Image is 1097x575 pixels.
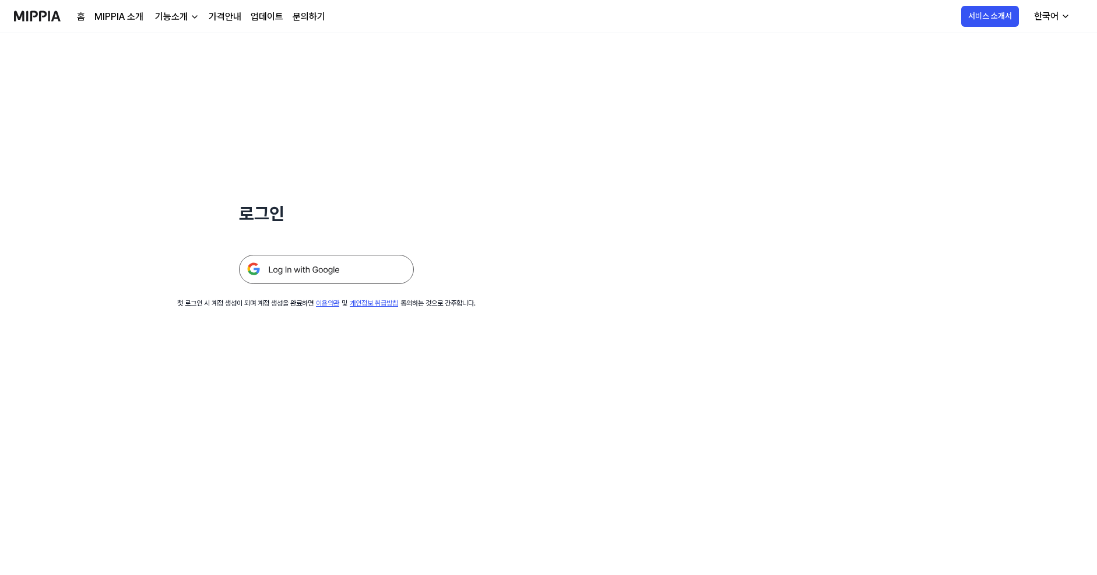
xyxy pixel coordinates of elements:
button: 기능소개 [153,10,199,24]
a: 이용약관 [316,299,339,307]
h1: 로그인 [239,201,414,227]
button: 한국어 [1025,5,1077,28]
a: 가격안내 [209,10,241,24]
div: 한국어 [1032,9,1061,23]
a: 개인정보 취급방침 [350,299,398,307]
button: 서비스 소개서 [961,6,1019,27]
img: down [190,12,199,22]
a: MIPPIA 소개 [94,10,143,24]
div: 첫 로그인 시 계정 생성이 되며 계정 생성을 완료하면 및 동의하는 것으로 간주합니다. [177,298,476,308]
div: 기능소개 [153,10,190,24]
a: 업데이트 [251,10,283,24]
a: 문의하기 [293,10,325,24]
a: 홈 [77,10,85,24]
img: 구글 로그인 버튼 [239,255,414,284]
